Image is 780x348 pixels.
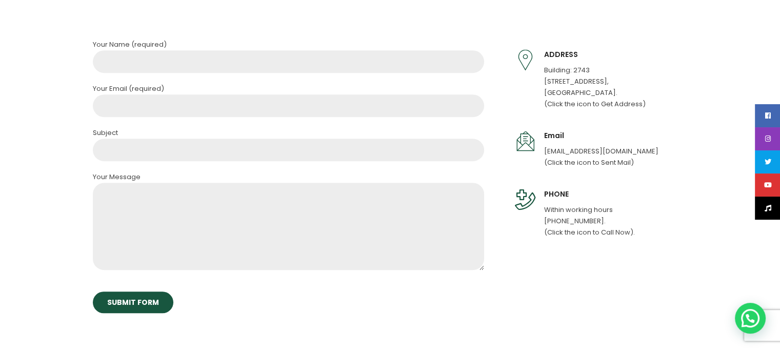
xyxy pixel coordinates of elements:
[544,204,635,238] p: Within working hours [PHONE_NUMBER]. (Click the icon to Call Now).
[93,39,484,325] form: Contact form
[93,171,484,183] p: Your Message
[544,131,658,141] span: Email
[544,50,646,60] span: ADDRESS
[544,65,646,110] p: Building: 2743 [STREET_ADDRESS], [GEOGRAPHIC_DATA]. (Click the icon to Get Address)
[93,127,484,139] p: Subject
[93,292,173,313] input: SUBMIT FORM
[93,83,484,94] p: Your Email (required)
[544,146,658,168] p: [EMAIL_ADDRESS][DOMAIN_NAME] (Click the icon to Sent Mail)
[93,39,484,50] p: Your Name (required)
[544,189,635,199] span: PHONE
